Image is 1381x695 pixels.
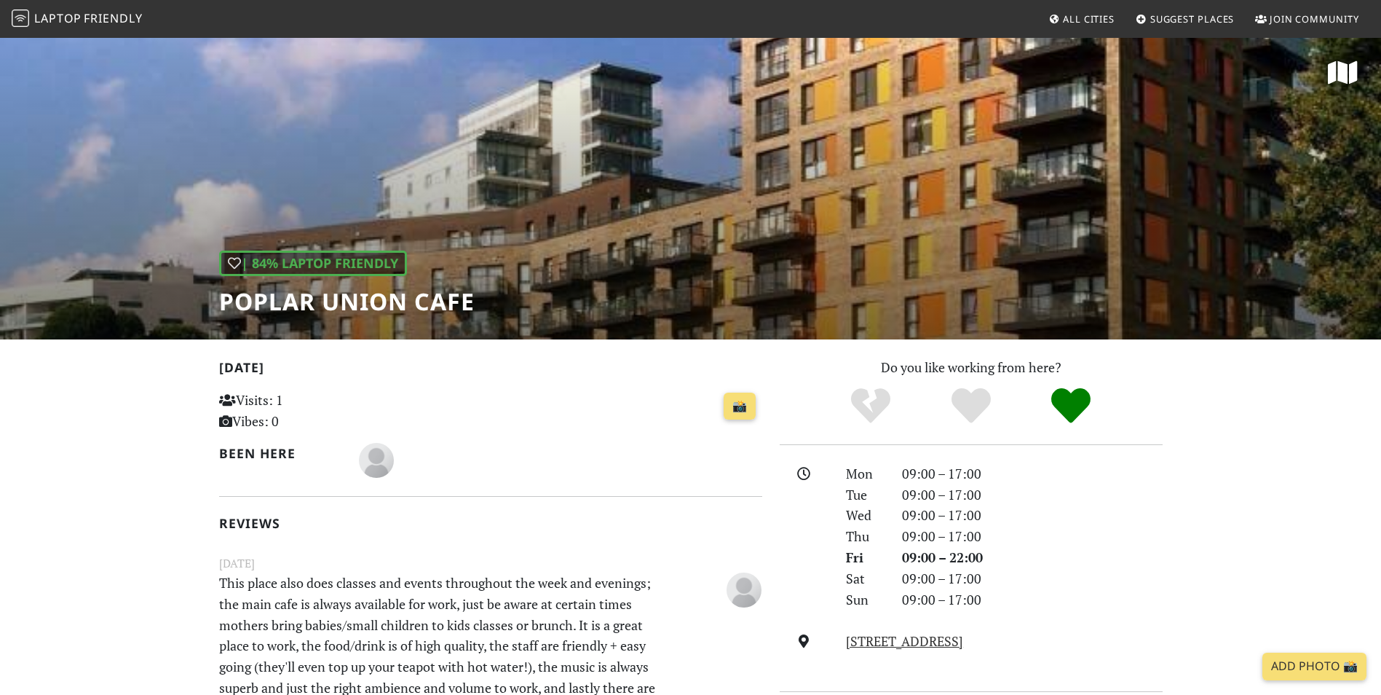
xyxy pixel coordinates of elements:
[210,554,771,573] small: [DATE]
[34,10,82,26] span: Laptop
[219,390,389,432] p: Visits: 1 Vibes: 0
[727,579,761,597] span: b f
[780,357,1163,378] p: Do you like working from here?
[837,547,893,568] div: Fri
[837,526,893,547] div: Thu
[893,463,1171,484] div: 09:00 – 17:00
[219,516,762,531] h2: Reviews
[820,386,921,426] div: No
[837,568,893,589] div: Sat
[359,443,394,478] img: blank-535327c66bd565773addf3077783bbfce4b00ec00e9fd257753287c682c7fa38.png
[921,386,1021,426] div: Yes
[1270,12,1359,25] span: Join Community
[1150,12,1235,25] span: Suggest Places
[1042,6,1120,32] a: All Cities
[84,10,142,26] span: Friendly
[1130,6,1240,32] a: Suggest Places
[1021,386,1121,426] div: Definitely!
[893,484,1171,506] div: 09:00 – 17:00
[837,484,893,506] div: Tue
[12,9,29,27] img: LaptopFriendly
[12,7,143,32] a: LaptopFriendly LaptopFriendly
[219,288,475,315] h1: Poplar Union Cafe
[724,393,756,420] a: 📸
[893,568,1171,589] div: 09:00 – 17:00
[837,505,893,526] div: Wed
[219,360,762,381] h2: [DATE]
[219,251,407,276] div: | 84% Laptop Friendly
[1063,12,1115,25] span: All Cities
[893,505,1171,526] div: 09:00 – 17:00
[837,589,893,610] div: Sun
[359,450,394,468] span: b f
[893,547,1171,568] div: 09:00 – 22:00
[727,573,761,608] img: blank-535327c66bd565773addf3077783bbfce4b00ec00e9fd257753287c682c7fa38.png
[893,589,1171,610] div: 09:00 – 17:00
[846,632,963,650] a: [STREET_ADDRESS]
[1262,653,1366,680] a: Add Photo 📸
[1249,6,1365,32] a: Join Community
[893,526,1171,547] div: 09:00 – 17:00
[837,463,893,484] div: Mon
[219,446,342,461] h2: Been here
